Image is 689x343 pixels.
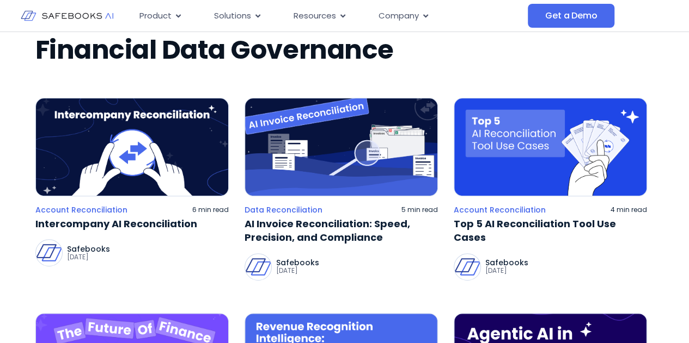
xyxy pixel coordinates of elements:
[294,10,336,22] span: Resources
[454,205,546,215] a: Account Reconciliation
[245,98,438,196] img: a magnifying glass looking at an invoice recondition
[36,240,62,266] img: Safebooks
[35,217,229,230] a: Intercompany AI Reconciliation
[67,253,110,261] p: [DATE]
[276,266,319,275] p: [DATE]
[276,259,319,266] p: Safebooks
[485,266,528,275] p: [DATE]
[401,205,438,214] p: 5 min read
[35,98,229,196] img: two hands holding a ball with an arrow in it
[485,259,528,266] p: Safebooks
[245,254,271,280] img: Safebooks
[245,205,322,215] a: Data Reconciliation
[454,98,647,196] img: a hand holding five cards with the words top 5 all recondition tool use
[192,205,229,214] p: 6 min read
[35,205,127,215] a: Account Reconciliation
[611,205,647,214] p: 4 min read
[67,245,110,253] p: Safebooks
[214,10,251,22] span: Solutions
[545,10,597,21] span: Get a Demo
[528,4,614,28] a: Get a Demo
[379,10,419,22] span: Company
[454,217,647,244] a: Top 5 AI Reconciliation Tool Use Cases
[131,5,528,27] nav: Menu
[245,217,438,244] a: AI Invoice Reconciliation: Speed, Precision, and Compliance
[454,254,480,280] img: Safebooks
[131,5,528,27] div: Menu Toggle
[139,10,172,22] span: Product
[35,35,654,65] h2: Financial Data Governance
